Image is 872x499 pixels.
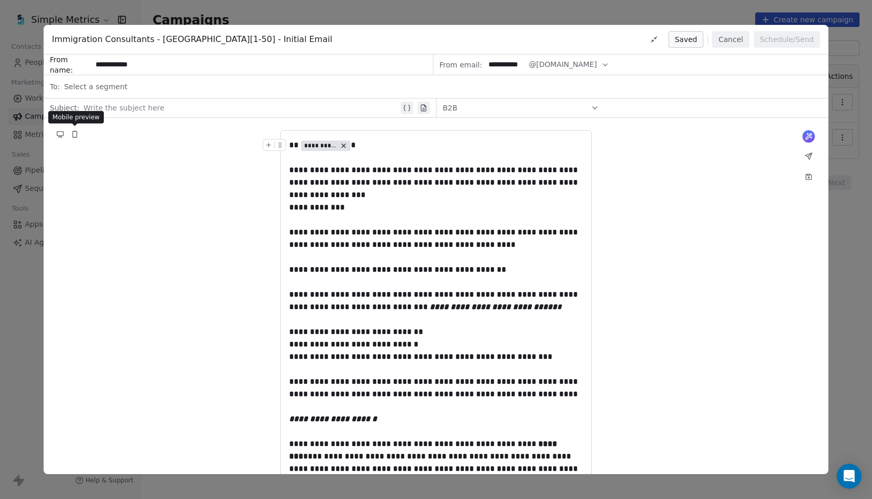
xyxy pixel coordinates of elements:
[50,54,91,75] span: From name:
[529,59,597,70] span: @[DOMAIN_NAME]
[52,113,100,121] p: Mobile preview
[754,31,820,48] button: Schedule/Send
[443,103,457,113] span: B2B
[712,31,749,48] button: Cancel
[52,33,332,46] span: Immigration Consultants - [GEOGRAPHIC_DATA][1-50] - Initial Email
[440,60,482,70] span: From email:
[50,81,60,92] span: To:
[50,103,79,116] span: Subject:
[64,81,127,92] span: Select a segment
[837,464,862,489] div: Open Intercom Messenger
[669,31,703,48] button: Saved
